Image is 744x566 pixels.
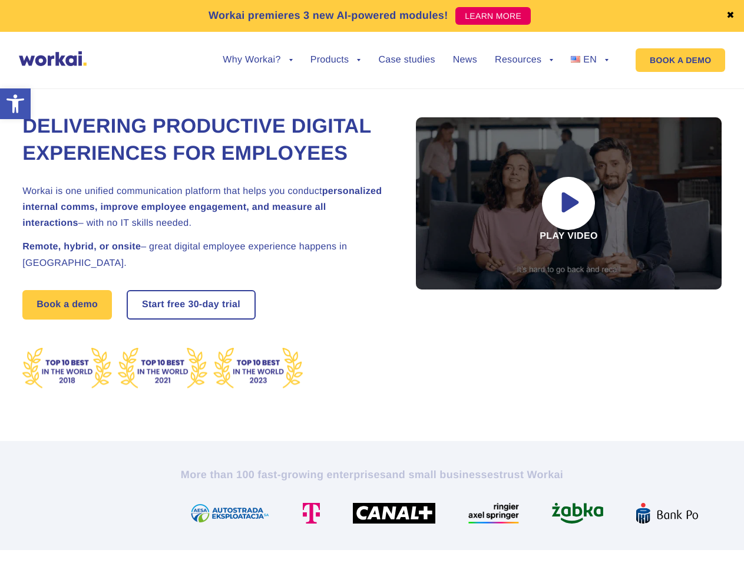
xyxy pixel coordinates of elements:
[495,55,553,65] a: Resources
[416,117,722,289] div: Play video
[22,183,388,232] h2: Workai is one unified communication platform that helps you conduct – with no IT skills needed.
[22,186,382,228] strong: personalized internal comms, improve employee engagement, and measure all interactions
[310,55,361,65] a: Products
[636,48,725,72] a: BOOK A DEMO
[583,55,597,65] span: EN
[453,55,477,65] a: News
[128,291,254,318] a: Start free30-daytrial
[22,113,388,167] h1: Delivering Productive Digital Experiences for Employees
[726,11,735,21] a: ✖
[22,242,141,252] strong: Remote, hybrid, or onsite
[188,300,219,310] i: 30-day
[378,55,435,65] a: Case studies
[22,290,112,320] a: Book a demo
[22,239,388,271] h2: – great digital employee experience happens in [GEOGRAPHIC_DATA].
[209,8,448,24] p: Workai premieres 3 new AI-powered modules!
[455,7,531,25] a: LEARN MORE
[386,469,499,481] i: and small businesses
[45,468,699,482] h2: More than 100 fast-growing enterprises trust Workai
[223,55,292,65] a: Why Workai?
